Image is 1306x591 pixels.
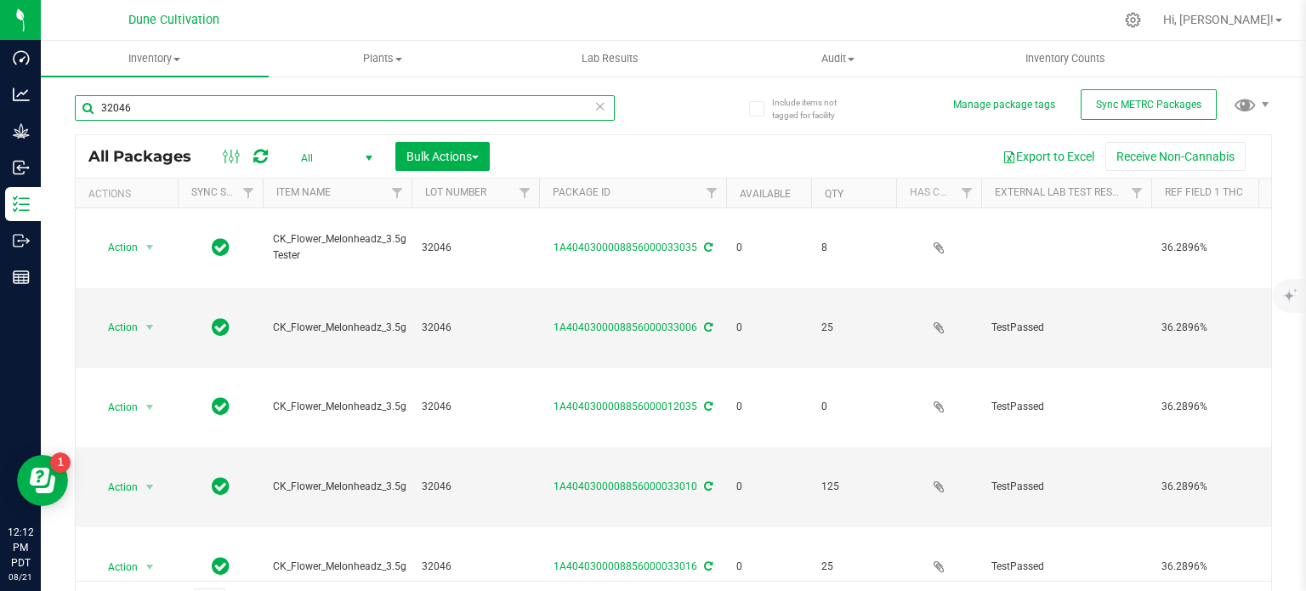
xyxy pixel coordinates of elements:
[991,399,1141,415] span: TestPassed
[821,559,886,575] span: 25
[212,315,230,339] span: In Sync
[951,41,1179,77] a: Inventory Counts
[511,179,539,207] a: Filter
[740,188,791,200] a: Available
[191,186,257,198] a: Sync Status
[93,315,139,339] span: Action
[825,188,843,200] a: Qty
[128,13,219,27] span: Dune Cultivation
[991,559,1141,575] span: TestPassed
[273,399,406,415] span: CK_Flower_Melonheadz_3.5g
[93,236,139,259] span: Action
[821,320,886,336] span: 25
[1161,479,1290,495] span: 36.2896%
[554,401,697,412] a: 1A4040300008856000012035
[701,480,713,492] span: Sync from Compliance System
[736,479,801,495] span: 0
[1123,179,1151,207] a: Filter
[1122,12,1144,28] div: Manage settings
[554,560,697,572] a: 1A4040300008856000033016
[13,49,30,66] inline-svg: Dashboard
[13,86,30,103] inline-svg: Analytics
[736,240,801,256] span: 0
[991,320,1141,336] span: TestPassed
[88,147,208,166] span: All Packages
[17,455,68,506] iframe: Resource center
[1165,186,1243,198] a: Ref Field 1 THC
[93,395,139,419] span: Action
[41,51,269,66] span: Inventory
[991,142,1105,171] button: Export to Excel
[736,399,801,415] span: 0
[1081,89,1217,120] button: Sync METRC Packages
[736,559,801,575] span: 0
[724,51,951,66] span: Audit
[953,179,981,207] a: Filter
[212,395,230,418] span: In Sync
[554,321,697,333] a: 1A4040300008856000033006
[13,232,30,249] inline-svg: Outbound
[273,479,406,495] span: CK_Flower_Melonheadz_3.5g
[701,242,713,253] span: Sync from Compliance System
[896,179,981,208] th: Has COA
[422,240,529,256] span: 32046
[701,560,713,572] span: Sync from Compliance System
[554,480,697,492] a: 1A4040300008856000033010
[270,51,496,66] span: Plants
[736,320,801,336] span: 0
[1161,399,1290,415] span: 36.2896%
[383,179,412,207] a: Filter
[553,186,610,198] a: Package ID
[139,555,161,579] span: select
[139,236,161,259] span: select
[139,475,161,499] span: select
[13,269,30,286] inline-svg: Reports
[1163,13,1274,26] span: Hi, [PERSON_NAME]!
[422,399,529,415] span: 32046
[93,555,139,579] span: Action
[995,186,1128,198] a: External Lab Test Result
[88,188,171,200] div: Actions
[13,122,30,139] inline-svg: Grow
[395,142,490,171] button: Bulk Actions
[212,475,230,498] span: In Sync
[1161,320,1290,336] span: 36.2896%
[422,559,529,575] span: 32046
[1096,99,1201,111] span: Sync METRC Packages
[139,395,161,419] span: select
[273,559,406,575] span: CK_Flower_Melonheadz_3.5g
[559,51,662,66] span: Lab Results
[8,525,33,571] p: 12:12 PM PDT
[953,98,1055,112] button: Manage package tags
[276,186,331,198] a: Item Name
[991,479,1141,495] span: TestPassed
[13,196,30,213] inline-svg: Inventory
[212,236,230,259] span: In Sync
[724,41,951,77] a: Audit
[1105,142,1246,171] button: Receive Non-Cannabis
[13,159,30,176] inline-svg: Inbound
[497,41,724,77] a: Lab Results
[821,479,886,495] span: 125
[269,41,497,77] a: Plants
[554,242,697,253] a: 1A4040300008856000033035
[139,315,161,339] span: select
[422,320,529,336] span: 32046
[821,399,886,415] span: 0
[821,240,886,256] span: 8
[698,179,726,207] a: Filter
[701,321,713,333] span: Sync from Compliance System
[1161,559,1290,575] span: 36.2896%
[8,571,33,583] p: 08/21
[212,554,230,578] span: In Sync
[594,95,606,117] span: Clear
[75,95,615,121] input: Search Package ID, Item Name, SKU, Lot or Part Number...
[1002,51,1128,66] span: Inventory Counts
[772,96,857,122] span: Include items not tagged for facility
[406,150,479,163] span: Bulk Actions
[41,41,269,77] a: Inventory
[425,186,486,198] a: Lot Number
[273,231,406,264] span: CK_Flower_Melonheadz_3.5g Tester
[50,452,71,473] iframe: Resource center unread badge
